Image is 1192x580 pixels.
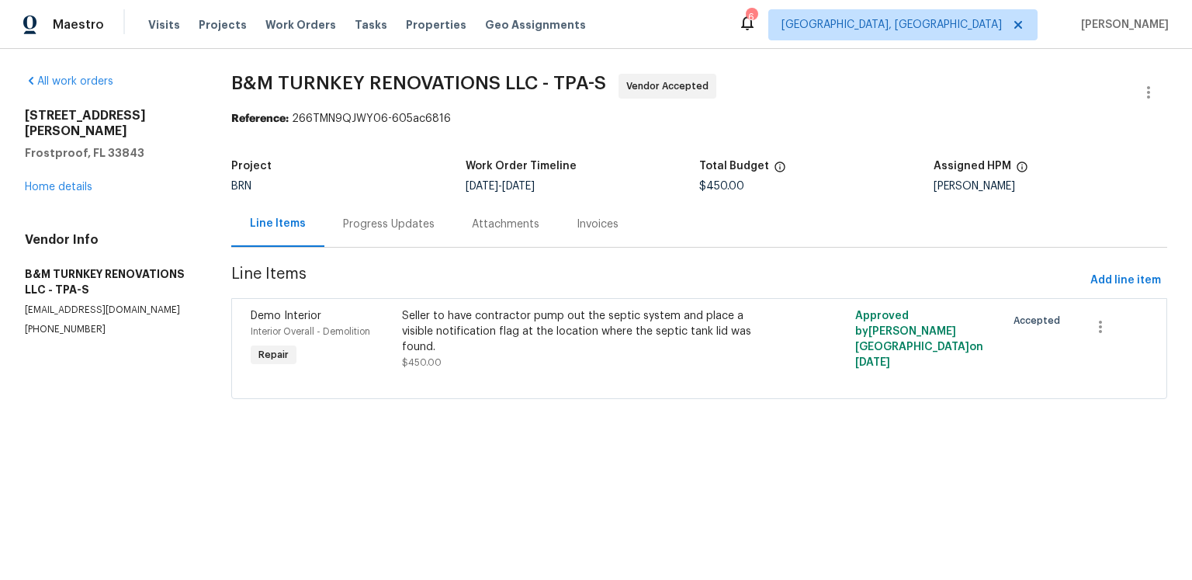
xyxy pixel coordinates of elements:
p: [PHONE_NUMBER] [25,323,194,336]
span: [DATE] [466,181,498,192]
span: - [466,181,535,192]
span: [GEOGRAPHIC_DATA], [GEOGRAPHIC_DATA] [781,17,1002,33]
span: $450.00 [699,181,744,192]
span: The total cost of line items that have been proposed by Opendoor. This sum includes line items th... [774,161,786,181]
span: Work Orders [265,17,336,33]
span: Accepted [1014,313,1066,328]
a: Home details [25,182,92,193]
a: All work orders [25,76,113,87]
button: Add line item [1084,266,1167,295]
span: Vendor Accepted [626,78,715,94]
span: Approved by [PERSON_NAME][GEOGRAPHIC_DATA] on [855,311,983,368]
span: Maestro [53,17,104,33]
h4: Vendor Info [25,232,194,248]
span: Repair [252,347,295,363]
span: $450.00 [402,358,442,367]
span: Visits [148,17,180,33]
p: [EMAIL_ADDRESS][DOMAIN_NAME] [25,304,194,317]
div: Line Items [250,216,306,231]
h5: Project [231,161,272,172]
div: Seller to have contractor pump out the septic system and place a visible notification flag at the... [402,308,771,355]
div: [PERSON_NAME] [934,181,1168,192]
span: [PERSON_NAME] [1075,17,1169,33]
span: Projects [199,17,247,33]
span: Interior Overall - Demolition [251,327,370,336]
div: 266TMN9QJWY06-605ac6816 [231,111,1167,127]
h5: B&M TURNKEY RENOVATIONS LLC - TPA-S [25,266,194,297]
span: B&M TURNKEY RENOVATIONS LLC - TPA-S [231,74,606,92]
span: Demo Interior [251,311,321,321]
div: 6 [746,9,757,25]
span: Geo Assignments [485,17,586,33]
h5: Work Order Timeline [466,161,577,172]
b: Reference: [231,113,289,124]
span: The hpm assigned to this work order. [1016,161,1028,181]
h5: Assigned HPM [934,161,1011,172]
span: [DATE] [855,357,890,368]
span: Add line item [1090,271,1161,290]
span: BRN [231,181,251,192]
div: Attachments [472,217,539,232]
h2: [STREET_ADDRESS][PERSON_NAME] [25,108,194,139]
span: Properties [406,17,466,33]
span: Tasks [355,19,387,30]
span: [DATE] [502,181,535,192]
div: Invoices [577,217,619,232]
h5: Total Budget [699,161,769,172]
span: Line Items [231,266,1084,295]
h5: Frostproof, FL 33843 [25,145,194,161]
div: Progress Updates [343,217,435,232]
